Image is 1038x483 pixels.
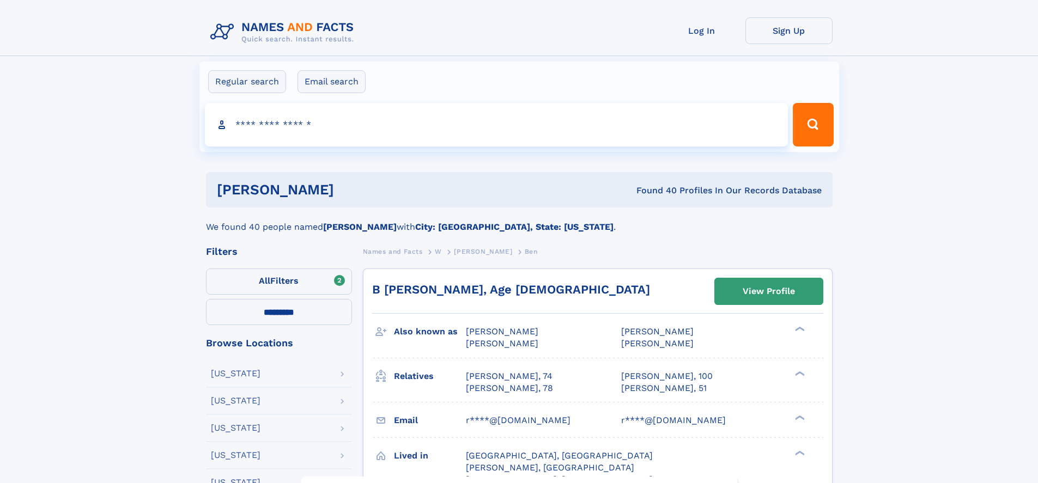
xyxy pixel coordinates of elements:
[206,338,352,348] div: Browse Locations
[211,451,260,460] div: [US_STATE]
[466,382,553,394] a: [PERSON_NAME], 78
[792,414,805,421] div: ❯
[206,268,352,295] label: Filters
[792,370,805,377] div: ❯
[621,338,694,349] span: [PERSON_NAME]
[217,183,485,197] h1: [PERSON_NAME]
[715,278,823,304] a: View Profile
[792,326,805,333] div: ❯
[485,185,822,197] div: Found 40 Profiles In Our Records Database
[743,279,795,304] div: View Profile
[206,247,352,256] div: Filters
[415,222,614,232] b: City: [GEOGRAPHIC_DATA], State: [US_STATE]
[525,248,538,255] span: Ben
[394,411,466,430] h3: Email
[793,103,833,146] button: Search Button
[792,449,805,456] div: ❯
[211,424,260,432] div: [US_STATE]
[372,283,650,296] a: B [PERSON_NAME], Age [DEMOGRAPHIC_DATA]
[394,447,466,465] h3: Lived in
[363,244,423,258] a: Names and Facts
[211,396,260,405] div: [US_STATE]
[435,248,442,255] span: W
[298,70,366,93] label: Email search
[466,462,634,473] span: [PERSON_NAME], [GEOGRAPHIC_DATA]
[466,450,653,461] span: [GEOGRAPHIC_DATA], [GEOGRAPHIC_DATA]
[211,369,260,378] div: [US_STATE]
[658,17,745,44] a: Log In
[206,17,363,47] img: Logo Names and Facts
[394,367,466,386] h3: Relatives
[466,326,538,337] span: [PERSON_NAME]
[454,248,512,255] span: [PERSON_NAME]
[208,70,286,93] label: Regular search
[259,276,270,286] span: All
[454,244,512,258] a: [PERSON_NAME]
[206,207,833,234] div: We found 40 people named with .
[323,222,397,232] b: [PERSON_NAME]
[466,338,538,349] span: [PERSON_NAME]
[394,322,466,341] h3: Also known as
[205,103,788,146] input: search input
[621,382,707,394] a: [PERSON_NAME], 51
[466,370,553,382] a: [PERSON_NAME], 74
[621,370,713,382] a: [PERSON_NAME], 100
[745,17,833,44] a: Sign Up
[621,326,694,337] span: [PERSON_NAME]
[435,244,442,258] a: W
